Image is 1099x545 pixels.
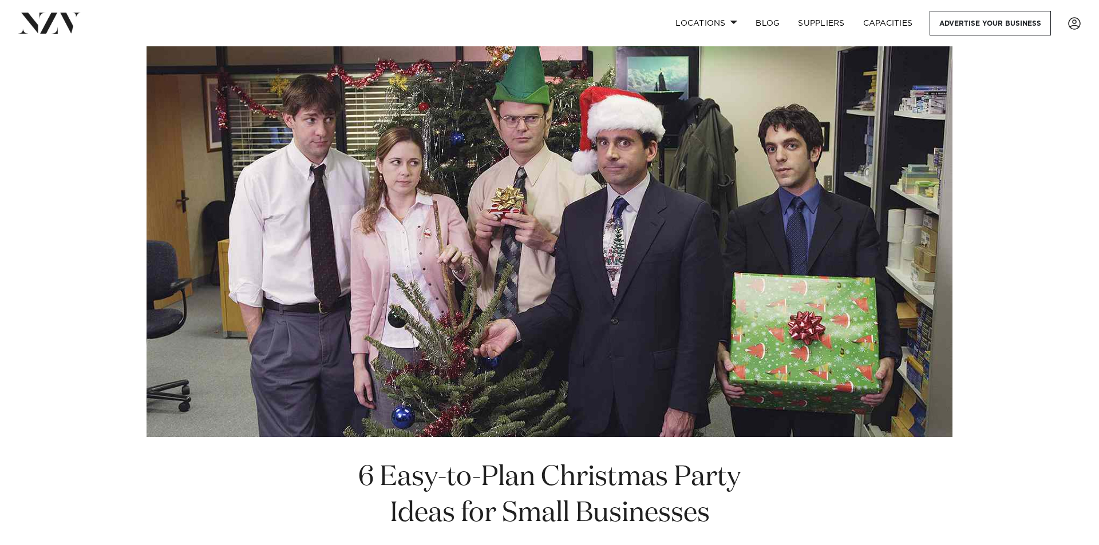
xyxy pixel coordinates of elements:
[354,460,745,532] h1: 6 Easy-to-Plan Christmas Party Ideas for Small Businesses
[18,13,81,33] img: nzv-logo.png
[746,11,789,35] a: BLOG
[854,11,922,35] a: Capacities
[147,46,952,437] img: 6 Easy-to-Plan Christmas Party Ideas for Small Businesses
[666,11,746,35] a: Locations
[930,11,1051,35] a: Advertise your business
[789,11,853,35] a: SUPPLIERS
